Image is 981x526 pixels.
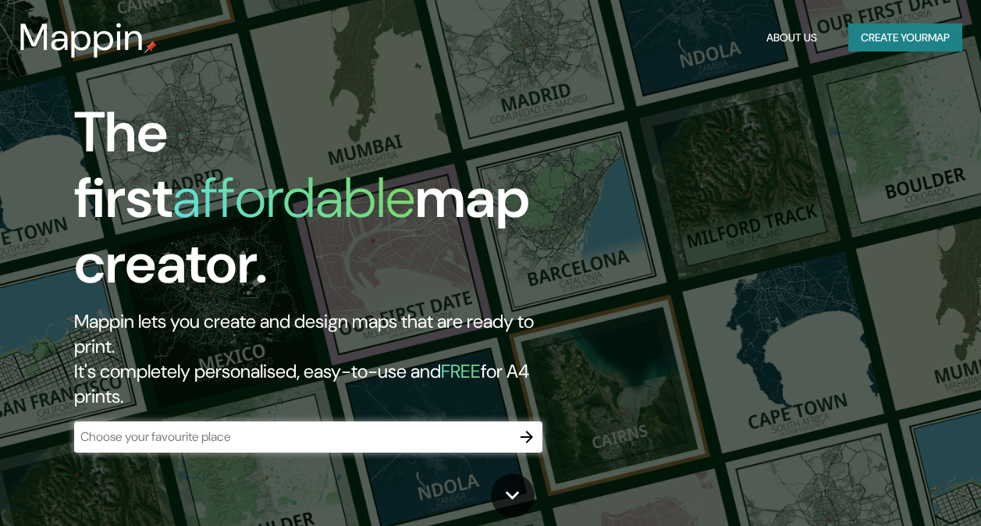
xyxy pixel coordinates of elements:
[74,428,511,446] input: Choose your favourite place
[842,465,964,509] iframe: Help widget launcher
[172,162,415,234] h1: affordable
[19,16,144,59] h3: Mappin
[848,23,962,52] button: Create yourmap
[74,309,565,409] h2: Mappin lets you create and design maps that are ready to print. It's completely personalised, eas...
[760,23,823,52] button: About Us
[144,41,157,53] img: mappin-pin
[74,100,565,309] h1: The first map creator.
[441,359,481,383] h5: FREE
